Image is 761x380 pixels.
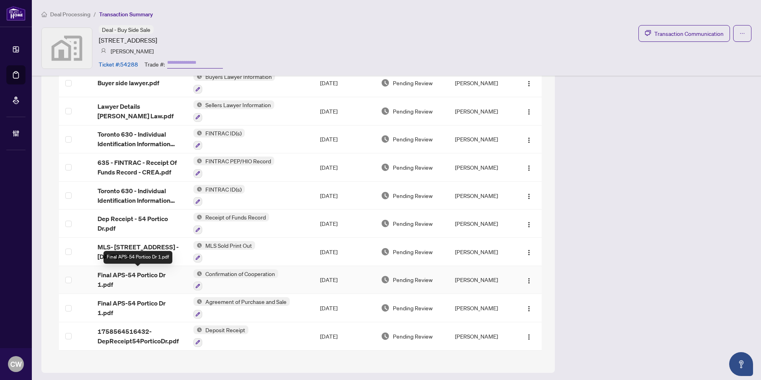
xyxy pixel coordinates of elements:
[314,322,375,351] td: [DATE]
[523,273,535,286] button: Logo
[449,153,514,182] td: [PERSON_NAME]
[314,238,375,266] td: [DATE]
[202,325,248,334] span: Deposit Receipt
[99,11,153,18] span: Transaction Summary
[523,217,535,230] button: Logo
[523,161,535,174] button: Logo
[50,11,90,18] span: Deal Processing
[202,213,269,221] span: Receipt of Funds Record
[314,210,375,238] td: [DATE]
[193,157,274,178] button: Status IconFINTRAC PEP/HIO Record
[393,163,433,172] span: Pending Review
[526,334,532,340] img: Logo
[98,270,181,289] span: Final APS-54 Portico Dr 1.pdf
[393,135,433,143] span: Pending Review
[314,125,375,154] td: [DATE]
[193,325,248,347] button: Status IconDeposit Receipt
[202,269,278,278] span: Confirmation of Cooperation
[314,294,375,322] td: [DATE]
[449,238,514,266] td: [PERSON_NAME]
[526,249,532,256] img: Logo
[314,153,375,182] td: [DATE]
[314,182,375,210] td: [DATE]
[393,247,433,256] span: Pending Review
[381,219,390,228] img: Document Status
[393,332,433,341] span: Pending Review
[393,107,433,116] span: Pending Review
[523,189,535,202] button: Logo
[449,69,514,97] td: [PERSON_NAME]
[381,135,390,143] img: Document Status
[98,298,181,317] span: Final APS-54 Portico Dr 1.pdf
[193,269,278,291] button: Status IconConfirmation of Cooperation
[41,12,47,17] span: home
[193,297,202,306] img: Status Icon
[193,100,202,109] img: Status Icon
[381,107,390,116] img: Document Status
[193,241,202,250] img: Status Icon
[393,219,433,228] span: Pending Review
[193,129,245,150] button: Status IconFINTRAC ID(s)
[526,221,532,228] img: Logo
[523,245,535,258] button: Logo
[98,78,159,88] span: Buyer side lawyer.pdf
[523,105,535,118] button: Logo
[654,29,724,38] span: Transaction Communication
[202,157,274,165] span: FINTRAC PEP/HIO Record
[314,69,375,97] td: [DATE]
[202,185,245,194] span: FINTRAC ID(s)
[526,165,532,171] img: Logo
[381,163,390,172] img: Document Status
[449,322,514,351] td: [PERSON_NAME]
[526,193,532,200] img: Logo
[193,185,245,206] button: Status IconFINTRAC ID(s)
[98,327,181,346] span: 1758564516432-DepReceipt54PorticoDr.pdf
[10,358,22,370] span: CW
[42,28,92,69] img: svg%3e
[101,48,106,54] img: svg%3e
[98,242,181,261] span: MLS- [STREET_ADDRESS] - [DATE].pdf
[449,182,514,210] td: [PERSON_NAME]
[202,297,290,306] span: Agreement of Purchase and Sale
[526,137,532,143] img: Logo
[98,129,181,149] span: Toronto 630 - Individual Identification Information Record_CLIENT -2.pdf
[144,60,165,69] article: Trade #:
[381,191,390,200] img: Document Status
[729,352,753,376] button: Open asap
[393,275,433,284] span: Pending Review
[314,266,375,294] td: [DATE]
[526,306,532,312] img: Logo
[103,251,172,264] div: Final APS-54 Portico Dr 1.pdf
[381,332,390,341] img: Document Status
[193,213,202,221] img: Status Icon
[314,97,375,125] td: [DATE]
[526,109,532,115] img: Logo
[94,10,96,19] li: /
[193,325,202,334] img: Status Icon
[381,275,390,284] img: Document Status
[381,78,390,87] img: Document Status
[740,31,745,36] span: ellipsis
[202,100,274,109] span: Sellers Lawyer Information
[193,241,255,262] button: Status IconMLS Sold Print Out
[99,60,138,69] article: Ticket #: 54288
[523,330,535,343] button: Logo
[98,186,181,205] span: Toronto 630 - Individual Identification Information Record_CLIENT 1.pdf
[523,302,535,314] button: Logo
[381,304,390,312] img: Document Status
[98,214,181,233] span: Dep Receipt - 54 Portico Dr.pdf
[393,191,433,200] span: Pending Review
[193,269,202,278] img: Status Icon
[449,266,514,294] td: [PERSON_NAME]
[111,47,154,55] article: [PERSON_NAME]
[193,72,275,94] button: Status IconBuyers Lawyer Information
[202,72,275,81] span: Buyers Lawyer Information
[523,133,535,145] button: Logo
[523,76,535,89] button: Logo
[449,210,514,238] td: [PERSON_NAME]
[449,97,514,125] td: [PERSON_NAME]
[202,129,245,137] span: FINTRAC ID(s)
[193,297,290,319] button: Status IconAgreement of Purchase and Sale
[102,26,150,33] span: Deal - Buy Side Sale
[449,294,514,322] td: [PERSON_NAME]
